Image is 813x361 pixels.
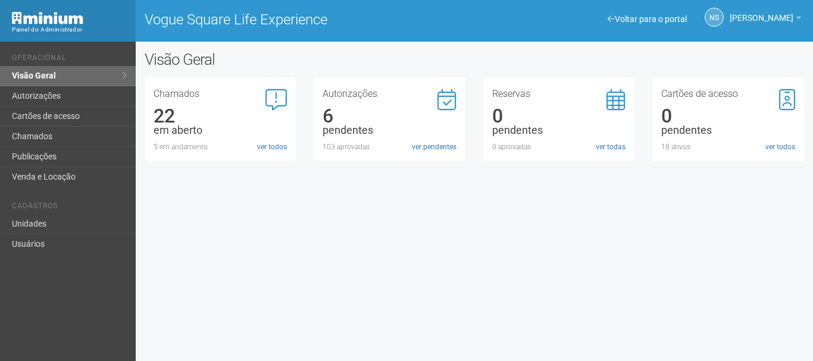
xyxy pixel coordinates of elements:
[154,89,287,99] h3: Chamados
[12,24,127,35] div: Painel do Administrador
[596,142,626,152] a: ver todas
[765,142,795,152] a: ver todos
[730,2,793,23] span: Nicolle Silva
[154,125,287,136] div: em aberto
[492,89,626,99] h3: Reservas
[154,142,287,152] div: 5 em andamento
[492,142,626,152] div: 0 aprovadas
[154,111,287,121] div: 22
[12,54,127,66] li: Operacional
[145,12,465,27] h1: Vogue Square Life Experience
[12,12,83,24] img: Minium
[323,125,456,136] div: pendentes
[412,142,456,152] a: ver pendentes
[323,89,456,99] h3: Autorizações
[705,8,724,27] a: NS
[323,111,456,121] div: 6
[661,111,795,121] div: 0
[661,89,795,99] h3: Cartões de acesso
[492,111,626,121] div: 0
[661,142,795,152] div: 18 ativos
[323,142,456,152] div: 103 aprovadas
[257,142,287,152] a: ver todos
[145,51,409,68] h2: Visão Geral
[730,15,801,24] a: [PERSON_NAME]
[12,202,127,214] li: Cadastros
[608,14,687,24] a: Voltar para o portal
[492,125,626,136] div: pendentes
[661,125,795,136] div: pendentes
